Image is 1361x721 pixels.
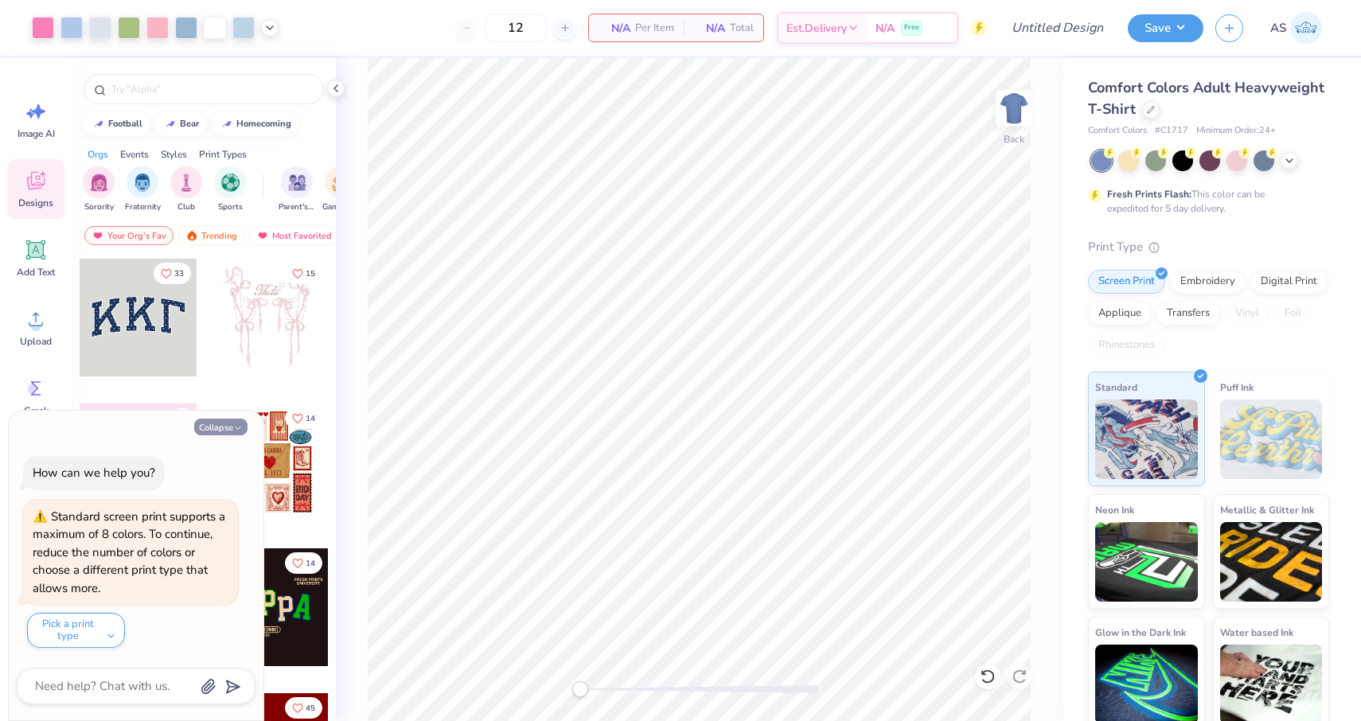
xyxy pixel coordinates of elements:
[108,119,142,128] div: football
[154,263,191,284] button: Like
[1155,124,1188,138] span: # C1717
[1196,124,1276,138] span: Minimum Order: 24 +
[212,112,298,136] button: homecoming
[485,14,547,42] input: – –
[90,173,108,192] img: Sorority Image
[33,509,225,596] div: Standard screen print supports a maximum of 8 colors. To continue, reduce the number of colors or...
[322,166,359,213] button: filter button
[1290,12,1322,44] img: Alex Silva
[194,419,248,435] button: Collapse
[1088,270,1165,294] div: Screen Print
[285,263,322,284] button: Like
[110,81,314,97] input: Try "Alpha"
[1107,187,1303,216] div: This color can be expedited for 5 day delivery.
[904,22,919,33] span: Free
[1263,12,1329,44] a: AS
[161,147,187,162] div: Styles
[730,20,754,37] span: Total
[155,112,206,136] button: bear
[218,201,243,213] span: Sports
[1220,624,1293,641] span: Water based Ink
[998,92,1030,124] img: Back
[279,166,315,213] div: filter for Parent's Weekend
[120,147,149,162] div: Events
[164,119,177,129] img: trend_line.gif
[306,559,315,567] span: 14
[1095,501,1134,518] span: Neon Ink
[214,166,246,213] button: filter button
[1156,302,1220,325] div: Transfers
[1220,379,1254,396] span: Puff Ink
[1170,270,1246,294] div: Embroidery
[1274,302,1312,325] div: Foil
[170,166,202,213] button: filter button
[1220,399,1323,479] img: Puff Ink
[599,20,630,37] span: N/A
[134,173,151,192] img: Fraternity Image
[256,230,269,241] img: most_fav.gif
[220,119,233,129] img: trend_line.gif
[306,270,315,278] span: 15
[279,201,315,213] span: Parent's Weekend
[1088,238,1329,256] div: Print Type
[84,201,114,213] span: Sorority
[17,266,55,279] span: Add Text
[1107,188,1191,201] strong: Fresh Prints Flash:
[332,173,350,192] img: Game Day Image
[221,173,240,192] img: Sports Image
[1225,302,1269,325] div: Vinyl
[18,127,55,140] span: Image AI
[572,681,588,697] div: Accessibility label
[1088,302,1152,325] div: Applique
[249,226,339,245] div: Most Favorited
[1095,379,1137,396] span: Standard
[180,119,199,128] div: bear
[83,166,115,213] div: filter for Sorority
[199,147,247,162] div: Print Types
[1220,522,1323,602] img: Metallic & Glitter Ink
[92,230,104,241] img: most_fav.gif
[322,201,359,213] span: Game Day
[306,415,315,423] span: 14
[236,119,291,128] div: homecoming
[178,226,244,245] div: Trending
[214,166,246,213] div: filter for Sports
[285,552,322,574] button: Like
[786,20,847,37] span: Est. Delivery
[125,166,161,213] div: filter for Fraternity
[83,166,115,213] button: filter button
[635,20,674,37] span: Per Item
[285,407,322,429] button: Like
[88,147,108,162] div: Orgs
[24,404,49,417] span: Greek
[84,226,174,245] div: Your Org's Fav
[1088,124,1147,138] span: Comfort Colors
[27,613,125,648] button: Pick a print type
[84,112,150,136] button: football
[322,166,359,213] div: filter for Game Day
[1128,14,1203,42] button: Save
[306,704,315,712] span: 45
[693,20,725,37] span: N/A
[18,197,53,209] span: Designs
[1270,19,1286,37] span: AS
[1250,270,1328,294] div: Digital Print
[174,270,184,278] span: 33
[1088,78,1324,119] span: Comfort Colors Adult Heavyweight T-Shirt
[288,173,306,192] img: Parent's Weekend Image
[285,697,322,719] button: Like
[1088,333,1165,357] div: Rhinestones
[1095,522,1198,602] img: Neon Ink
[279,166,315,213] button: filter button
[177,173,195,192] img: Club Image
[170,166,202,213] div: filter for Club
[173,407,192,427] button: Like
[1004,132,1024,146] div: Back
[1095,399,1198,479] img: Standard
[1095,624,1186,641] span: Glow in the Dark Ink
[125,166,161,213] button: filter button
[185,230,198,241] img: trending.gif
[125,201,161,213] span: Fraternity
[875,20,895,37] span: N/A
[177,201,195,213] span: Club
